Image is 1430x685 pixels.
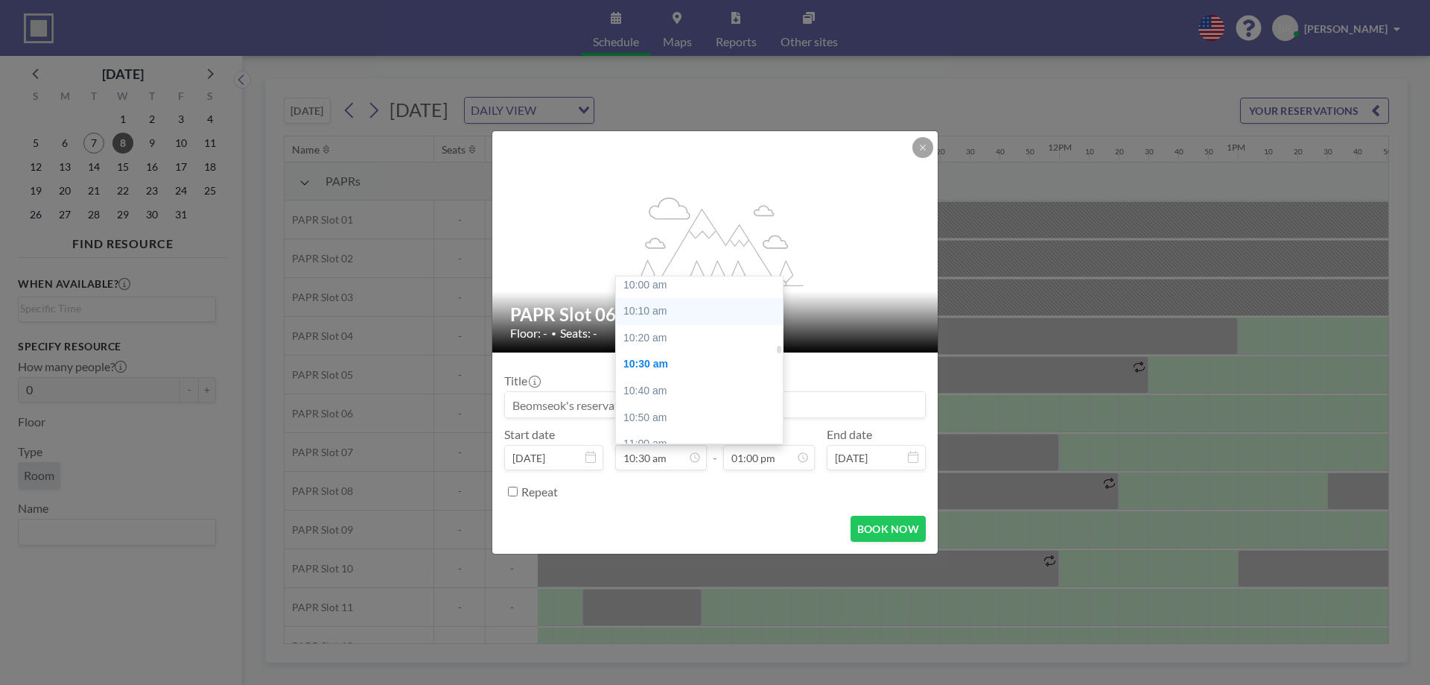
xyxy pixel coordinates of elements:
div: 10:40 am [616,378,790,405]
div: 10:20 am [616,325,790,352]
div: 10:10 am [616,298,790,325]
label: Repeat [521,484,558,499]
g: flex-grow: 1.2; [628,196,804,285]
div: 10:00 am [616,272,790,299]
label: Start date [504,427,555,442]
div: 10:30 am [616,351,790,378]
span: - [713,432,717,465]
div: 11:00 am [616,431,790,458]
h2: PAPR Slot 06 [510,303,921,326]
span: Floor: - [510,326,547,341]
button: BOOK NOW [851,516,926,542]
div: 10:50 am [616,405,790,432]
span: Seats: - [560,326,597,341]
label: Title [504,373,539,388]
label: End date [827,427,872,442]
input: Beomseok's reservation [505,392,925,417]
span: • [551,328,556,339]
